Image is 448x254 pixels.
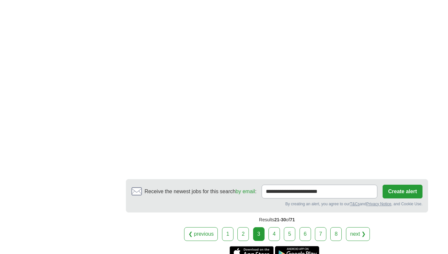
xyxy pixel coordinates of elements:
[274,217,286,222] span: 21-30
[253,227,265,241] div: 3
[126,212,428,227] div: Results of
[268,227,280,241] a: 4
[383,185,422,198] button: Create alert
[346,227,370,241] a: next ❯
[366,202,391,206] a: Privacy Notice
[315,227,326,241] a: 7
[300,227,311,241] a: 6
[290,217,295,222] span: 71
[284,227,295,241] a: 5
[131,201,422,207] div: By creating an alert, you agree to our and , and Cookie Use.
[350,202,360,206] a: T&Cs
[184,227,218,241] a: ❮ previous
[222,227,233,241] a: 1
[330,227,342,241] a: 8
[237,227,249,241] a: 2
